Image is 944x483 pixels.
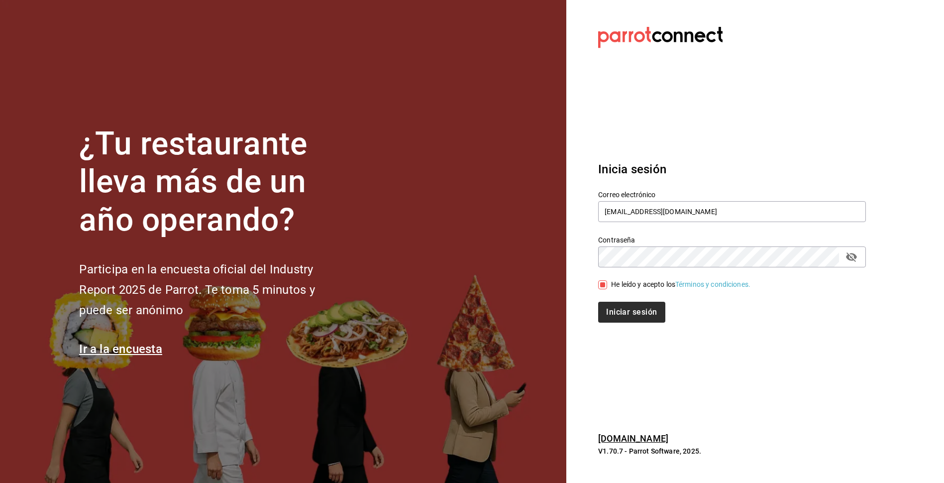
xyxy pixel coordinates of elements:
p: V1.70.7 - Parrot Software, 2025. [598,446,866,456]
h2: Participa en la encuesta oficial del Industry Report 2025 de Parrot. Te toma 5 minutos y puede se... [79,259,348,320]
a: Ir a la encuesta [79,342,162,356]
button: Iniciar sesión [598,302,665,323]
a: [DOMAIN_NAME] [598,433,668,444]
input: Ingresa tu correo electrónico [598,201,866,222]
a: Términos y condiciones. [675,280,750,288]
div: He leído y acepto los [611,279,750,290]
label: Contraseña [598,236,866,243]
h1: ¿Tu restaurante lleva más de un año operando? [79,125,348,240]
h3: Inicia sesión [598,160,866,178]
label: Correo electrónico [598,191,866,198]
button: passwordField [843,248,860,265]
